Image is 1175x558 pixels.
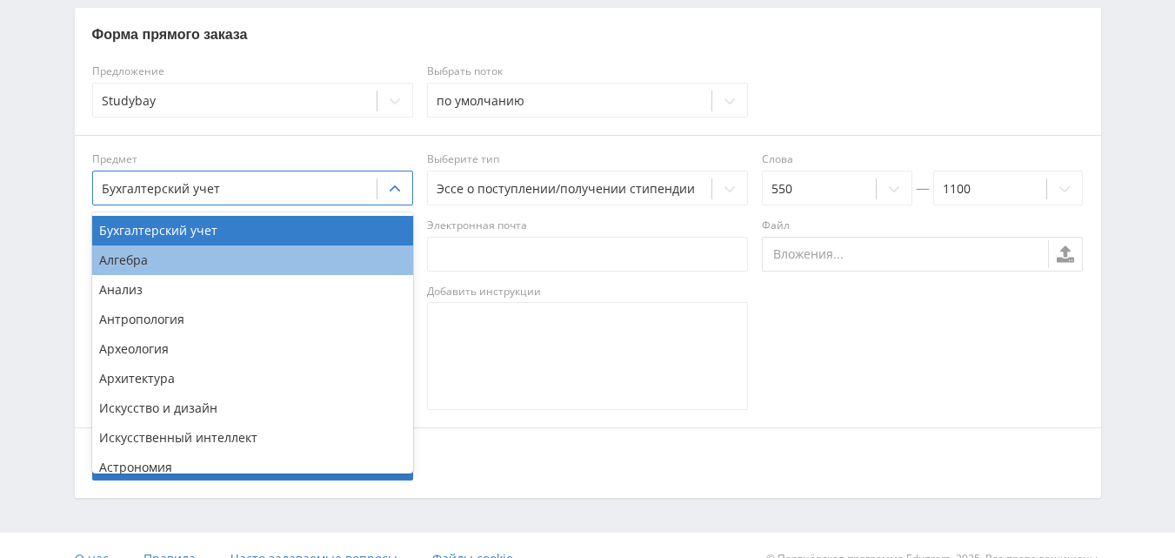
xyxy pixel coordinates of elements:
[99,429,257,446] font: Искусственный интеллект
[99,459,172,475] font: Астрономия
[427,151,499,166] font: Выберите тип
[99,281,143,298] font: Анализ
[773,245,844,262] font: Вложения...
[99,340,169,357] font: Археология
[99,223,217,239] font: Бухгалтерский учет
[427,64,503,78] font: Выбрать поток
[762,151,793,166] font: Слова
[916,178,930,198] font: —
[427,218,527,232] font: Электронная почта
[99,400,217,416] font: Искусство и дизайн
[762,218,790,232] font: Файл
[99,370,175,387] font: Архитектура
[99,311,184,327] font: Антропология
[99,252,148,269] font: Алгебра
[92,151,137,166] font: Предмет
[92,64,164,78] font: Предложение
[427,284,541,299] font: Добавить инструкции
[92,27,248,42] font: Форма прямого заказа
